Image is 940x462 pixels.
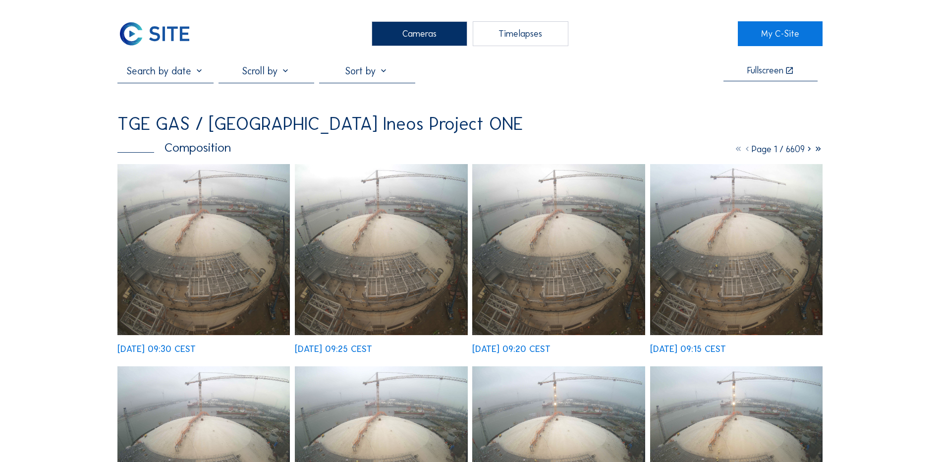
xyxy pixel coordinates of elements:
[117,164,290,335] img: image_53645311
[747,66,783,75] div: Fullscreen
[295,345,372,353] div: [DATE] 09:25 CEST
[472,345,551,353] div: [DATE] 09:20 CEST
[650,345,726,353] div: [DATE] 09:15 CEST
[117,141,231,154] div: Composition
[372,21,467,46] div: Cameras
[473,21,568,46] div: Timelapses
[738,21,823,46] a: My C-Site
[117,345,196,353] div: [DATE] 09:30 CEST
[650,164,823,335] img: image_53644845
[752,144,805,155] span: Page 1 / 6609
[472,164,645,335] img: image_53645043
[117,21,191,46] img: C-SITE Logo
[295,164,467,335] img: image_53645218
[117,65,213,77] input: Search by date 󰅀
[117,115,523,133] div: TGE GAS / [GEOGRAPHIC_DATA] Ineos Project ONE
[117,21,202,46] a: C-SITE Logo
